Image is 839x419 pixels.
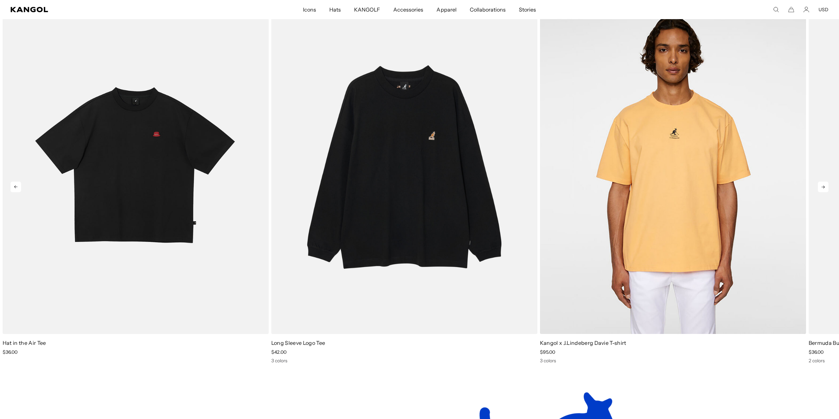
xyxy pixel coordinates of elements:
[540,340,626,346] a: Kangol x J.Lindeberg Davie T-shirt
[540,349,555,355] span: $95.00
[809,349,824,355] span: $36.00
[271,340,325,346] a: Long Sleeve Logo Tee
[271,349,286,355] span: $42.00
[11,7,201,12] a: Kangol
[3,349,17,355] span: $36.00
[788,7,794,13] button: Cart
[803,7,809,13] a: Account
[271,358,537,364] div: 3 colors
[773,7,779,13] summary: Search here
[540,358,806,364] div: 3 colors
[819,7,828,13] button: USD
[3,340,46,346] a: Hat in the Air Tee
